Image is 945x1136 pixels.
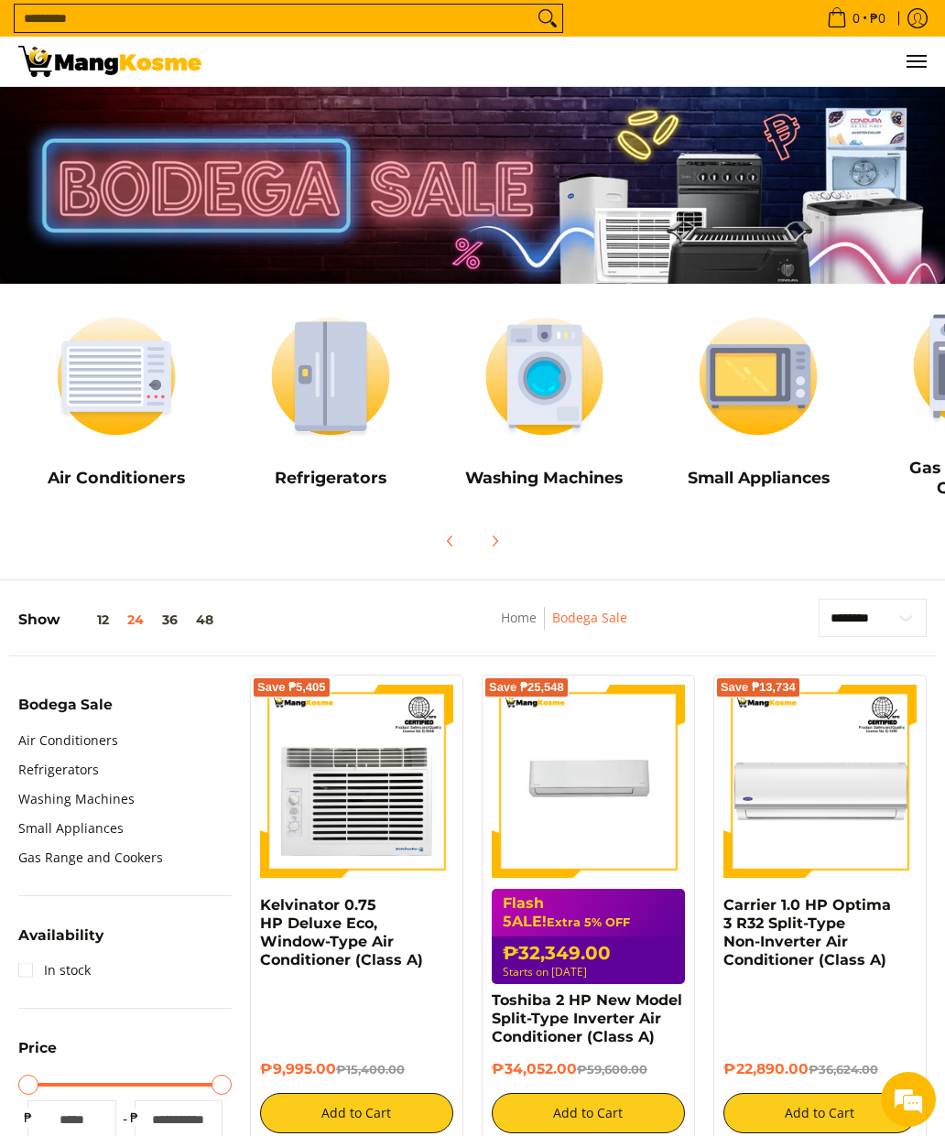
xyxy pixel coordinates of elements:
h6: ₱22,890.00 [723,1060,917,1078]
h5: Washing Machines [447,468,643,488]
button: 48 [187,612,223,627]
del: ₱15,400.00 [336,1062,405,1076]
button: Add to Cart [723,1093,917,1133]
a: Carrier 1.0 HP Optima 3 R32 Split-Type Non-Inverter Air Conditioner (Class A) [723,896,891,968]
h6: ₱34,052.00 [492,1060,685,1078]
a: Home [501,609,537,626]
summary: Open [18,698,113,726]
summary: Open [18,928,103,957]
summary: Open [18,1041,57,1069]
img: Kelvinator 0.75 HP Deluxe Eco, Window-Type Air Conditioner (Class A) [260,685,453,878]
del: ₱36,624.00 [809,1062,878,1076]
img: Bodega Sale l Mang Kosme: Cost-Efficient &amp; Quality Home Appliances [18,46,201,77]
button: Menu [905,37,927,86]
nav: Main Menu [220,37,927,86]
h6: ₱9,995.00 [260,1060,453,1078]
span: Save ₱13,734 [721,682,796,693]
img: Refrigerators [233,303,429,449]
h5: Air Conditioners [18,468,214,488]
a: Air Conditioners [18,726,118,755]
span: Bodega Sale [18,698,113,712]
span: Save ₱25,548 [489,682,564,693]
del: ₱59,600.00 [577,1062,647,1076]
img: Air Conditioners [18,303,214,449]
button: Search [533,5,562,32]
img: Washing Machines [447,303,643,449]
span: Availability [18,928,103,943]
a: Washing Machines [18,784,135,814]
button: Add to Cart [260,1093,453,1133]
span: ₱0 [867,12,888,25]
span: ₱ [125,1109,144,1127]
a: Refrigerators [18,755,99,784]
img: Carrier 1.0 HP Optima 3 R32 Split-Type Non-Inverter Air Conditioner (Class A) [723,685,917,878]
ul: Customer Navigation [220,37,927,86]
h5: Refrigerators [233,468,429,488]
h5: Small Appliances [660,468,856,488]
a: Toshiba 2 HP New Model Split-Type Inverter Air Conditioner (Class A) [492,991,682,1045]
button: 12 [60,612,118,627]
button: Add to Cart [492,1093,685,1133]
span: • [821,8,891,28]
a: Air Conditioners Air Conditioners [18,303,214,502]
button: 36 [153,612,187,627]
a: Refrigerators Refrigerators [233,303,429,502]
h5: Show [18,611,223,628]
a: Kelvinator 0.75 HP Deluxe Eco, Window-Type Air Conditioner (Class A) [260,896,423,968]
img: Toshiba 2 HP New Model Split-Type Inverter Air Conditioner (Class A) [492,685,685,878]
span: Price [18,1041,57,1055]
button: Previous [430,521,471,561]
span: Save ₱5,405 [257,682,326,693]
img: Small Appliances [660,303,856,449]
a: In stock [18,956,91,985]
button: 24 [118,612,153,627]
a: Bodega Sale [552,609,627,626]
a: Small Appliances Small Appliances [660,303,856,502]
nav: Breadcrumbs [408,607,720,648]
a: Washing Machines Washing Machines [447,303,643,502]
span: 0 [850,12,863,25]
a: Gas Range and Cookers [18,843,163,872]
button: Next [474,521,515,561]
span: ₱ [18,1109,37,1127]
a: Small Appliances [18,814,124,843]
